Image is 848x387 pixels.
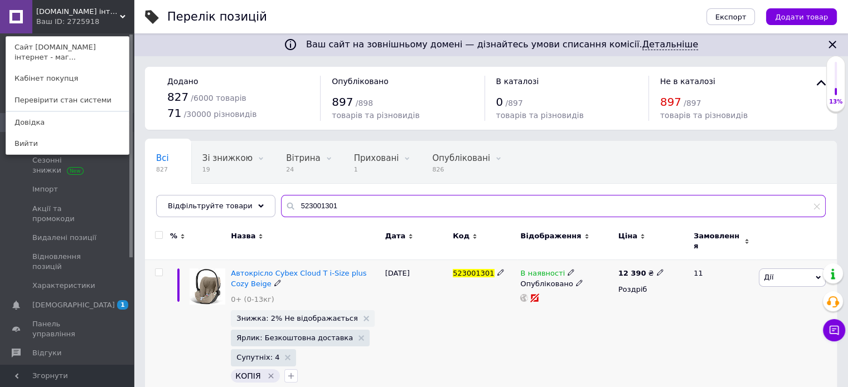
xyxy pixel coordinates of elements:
span: 523001301 [453,269,494,277]
button: Експорт [706,8,755,25]
div: Роздріб [618,285,684,295]
span: 1 [354,165,399,174]
span: Ваш сайт на зовнішньому домені — дізнайтесь умови списання комісії. [306,39,698,50]
a: Довідка [6,112,129,133]
span: Відфільтруйте товари [168,202,253,210]
svg: Закрити [826,38,839,51]
a: Кабінет покупця [6,68,129,89]
span: Додати товар [775,13,828,21]
span: Опубліковано [332,77,389,86]
span: Не в каталозі [660,77,715,86]
a: Автокрісло Cybex Cloud T i-Size plus Cozy Beige [231,269,366,287]
img: Автокрісло Cybex Cloud T i-Size plus Cozy Beige [190,268,225,304]
span: Акції та промокоди [32,204,103,224]
span: Замовлення [694,231,742,251]
span: [DEMOGRAPHIC_DATA] [32,300,115,310]
svg: Видалити мітку [266,371,275,380]
span: KOTUGOROSHKO.KIEV.UA інтернет - магазин дитячих товарів Коляски Автокрісла Кроватки Іграшки [36,7,120,17]
span: 897 [660,95,681,109]
span: 826 [432,165,490,174]
span: / 6000 товарів [191,94,246,102]
span: В каталозі [496,77,539,86]
span: % [170,231,177,241]
span: Зі знижкою [202,153,253,163]
span: Супутніх: 4 [236,354,279,361]
div: ₴ [618,268,664,278]
span: Приховані [354,153,399,163]
span: 19 [202,165,253,174]
span: Відгуки [32,348,61,358]
span: / 897 [505,99,522,107]
div: Опубліковано [520,279,612,289]
b: 12 390 [618,269,646,277]
span: 71 [167,106,181,120]
span: 827 [167,90,188,104]
span: Ціна [618,231,637,241]
div: Перелік позицій [167,11,267,23]
a: Перевірити стан системи [6,90,129,111]
span: товарів та різновидів [496,111,584,120]
a: Сайт [DOMAIN_NAME] інтернет - маг... [6,37,129,68]
span: Видалені позиції [32,233,96,243]
span: / 30000 різновидів [184,110,257,119]
span: Код [453,231,469,241]
span: 1 [117,300,128,310]
span: Відображення [520,231,581,241]
button: Чат з покупцем [823,319,845,341]
span: Імпорт [32,184,58,194]
span: Експорт [715,13,747,21]
span: Опубліковані [432,153,490,163]
div: Ваш ID: 2725918 [36,17,83,27]
span: Знижка: 2% Не відображається [236,315,357,322]
span: Вітрина [286,153,320,163]
a: 0+ (0-13кг) [231,295,274,305]
div: 13% [827,98,845,106]
span: Дата [385,231,406,241]
span: Сезонні знижки [32,155,103,175]
span: В наявності [156,195,207,205]
span: Відновлення позицій [32,252,103,272]
span: / 897 [684,99,701,107]
span: Дії [764,273,773,281]
span: товарів та різновидів [660,111,748,120]
a: Детальніше [642,39,699,50]
span: Панель управління [32,319,103,339]
span: КОПІЯ [235,371,260,380]
span: 827 [156,165,169,174]
span: 24 [286,165,320,174]
span: Ярлик: Безкоштовна доставка [236,334,353,341]
span: Назва [231,231,255,241]
button: Додати товар [766,8,837,25]
span: 0 [496,95,503,109]
span: / 898 [356,99,373,107]
span: 897 [332,95,353,109]
span: Характеристики [32,281,95,291]
span: товарів та різновидів [332,111,419,120]
span: Додано [167,77,198,86]
input: Пошук по назві позиції, артикулу і пошуковим запитам [281,195,826,217]
span: Всі [156,153,169,163]
span: В наявності [520,269,565,281]
a: Вийти [6,133,129,154]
